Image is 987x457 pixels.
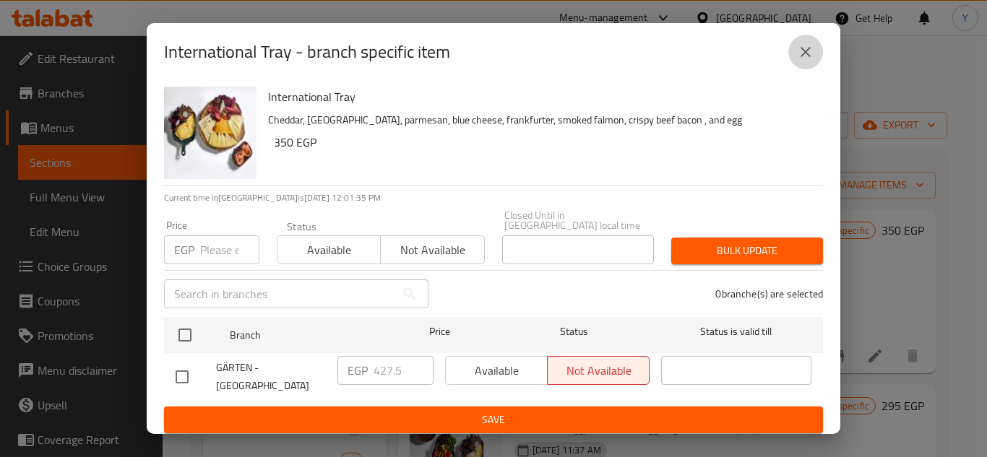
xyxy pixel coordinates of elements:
span: Status [499,323,650,341]
h6: 350 EGP [274,132,811,152]
p: Current time in [GEOGRAPHIC_DATA] is [DATE] 12:01:35 PM [164,191,823,204]
input: Please enter price [200,235,259,264]
span: Available [283,240,375,261]
p: EGP [348,362,368,379]
button: Save [164,406,823,433]
img: International Tray [164,87,257,179]
span: Branch [230,326,380,344]
h2: International Tray - branch specific item [164,40,450,64]
p: Cheddar, [GEOGRAPHIC_DATA], parmesan, blue cheese, frankfurter, smoked falmon, crispy beef bacon ... [268,111,811,129]
span: Not available [387,240,478,261]
input: Search in branches [164,279,395,308]
span: Status is valid till [661,323,811,341]
button: Not available [380,235,484,264]
span: Bulk update [683,242,811,260]
p: 0 branche(s) are selected [715,287,823,301]
span: Price [392,323,488,341]
span: GÄRTEN - [GEOGRAPHIC_DATA] [216,359,326,395]
button: Bulk update [671,238,823,264]
h6: International Tray [268,87,811,107]
button: close [788,35,823,69]
span: Save [176,411,811,429]
p: EGP [174,241,194,258]
input: Please enter price [374,356,434,385]
button: Available [277,235,381,264]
